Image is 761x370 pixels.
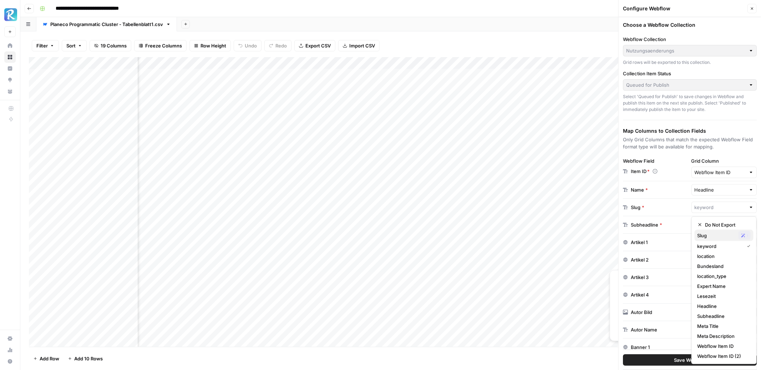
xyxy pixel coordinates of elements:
span: Meta Title [697,323,748,330]
button: Freeze Columns [134,40,187,51]
span: Required [660,221,662,228]
span: Redo [275,42,287,49]
span: Subheadline [697,313,748,320]
button: Help + Support [4,356,16,367]
h3: Map Columns to Collection Fields [623,127,757,135]
div: Artikel 4 [631,291,649,298]
a: Opportunities [4,74,16,86]
a: Browse [4,51,16,63]
span: location [697,253,748,260]
span: Slug [697,232,736,239]
div: Artikel 1 [631,239,648,246]
button: Add Row [29,353,64,364]
span: Export CSV [305,42,331,49]
button: 19 Columns [90,40,131,51]
p: Item ID [631,168,650,175]
span: Sort [66,42,76,49]
input: Queued for Publish [626,81,746,88]
div: Name [631,186,648,193]
span: Required [647,168,650,174]
span: Save Webflow [674,356,706,364]
a: Home [4,40,16,51]
span: Webflow Item ID [697,343,748,350]
span: Lesezeit [697,293,748,300]
div: Artikel 2 [631,256,649,263]
div: Banner 1 [631,344,650,351]
div: Select 'Queued for Publish' to save changes in Webflow and publish this item on the next site pub... [623,93,757,113]
span: Do Not Export [705,221,748,228]
span: Headline [697,303,748,310]
p: Only Grid Columns that match the expected Webflow Field format type will be available for mapping. [623,136,757,150]
span: Expert Name [697,283,748,290]
button: Workspace: Radyant [4,6,16,24]
input: Headline [695,186,746,193]
div: Autor Name [631,326,657,333]
div: Grid rows will be exported to this collection. [623,59,757,66]
span: Add 10 Rows [74,355,103,362]
input: keyword [695,204,746,211]
span: Bundesland [697,263,748,270]
div: Subheadline [631,221,662,228]
div: Artikel 3 [631,274,649,281]
div: Autor Bild [631,309,652,316]
button: Import CSV [338,40,380,51]
a: Usage [4,344,16,356]
span: Add Row [40,355,59,362]
label: Collection Item Status [623,70,757,77]
span: keyword [697,243,741,250]
label: Grid Column [691,157,757,164]
a: Insights [4,63,16,74]
button: Row Height [189,40,231,51]
button: Add 10 Rows [64,353,107,364]
span: Required [645,186,648,193]
button: Redo [264,40,291,51]
button: Filter [32,40,59,51]
button: Sort [62,40,87,51]
span: location_type [697,273,748,280]
span: Row Height [201,42,226,49]
span: Meta Description [697,333,748,340]
span: Freeze Columns [145,42,182,49]
button: Save Webflow [623,354,757,366]
span: 19 Columns [101,42,127,49]
span: Import CSV [349,42,375,49]
button: Export CSV [294,40,335,51]
span: Undo [245,42,257,49]
div: Planeco Programmatic Cluster - Tabellenblatt1.csv [50,21,163,28]
label: Webflow Collection [623,36,757,43]
a: Your Data [4,86,16,97]
input: Webflow Item ID [695,169,746,176]
button: Undo [234,40,262,51]
span: Webflow Item ID (2) [697,353,748,360]
span: Required [642,204,644,211]
h3: Choose a Webflow Collection [623,21,757,29]
input: Nutzungsaenderungs [626,47,746,54]
a: Planeco Programmatic Cluster - Tabellenblatt1.csv [36,17,177,31]
span: Filter [36,42,48,49]
div: Webflow Field [623,157,689,164]
img: Radyant Logo [4,8,17,21]
a: Settings [4,333,16,344]
div: Slug [631,204,644,211]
